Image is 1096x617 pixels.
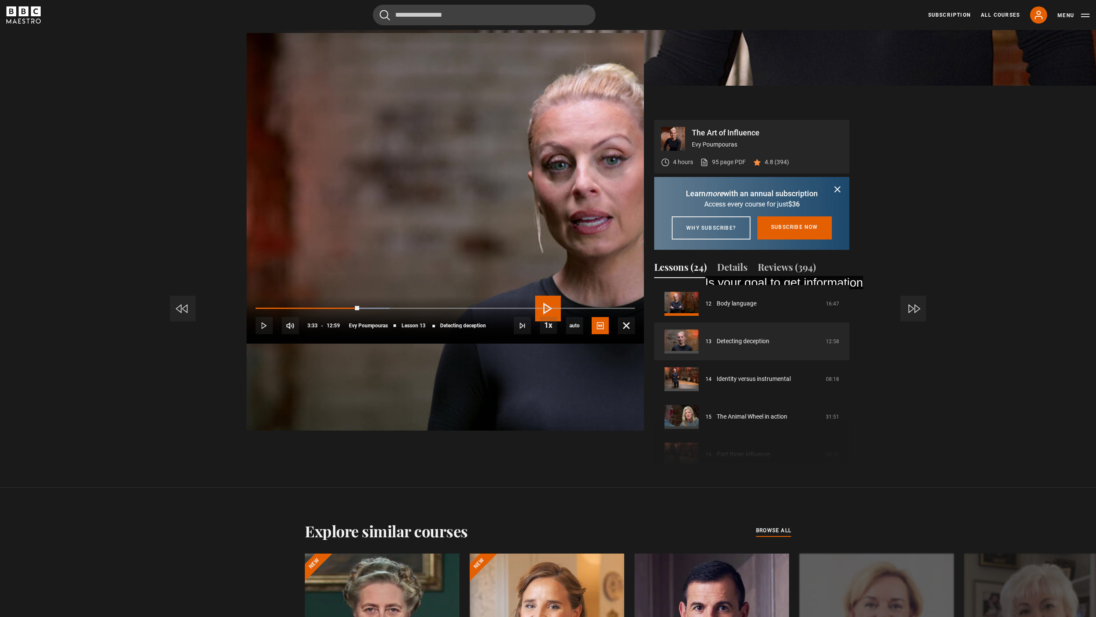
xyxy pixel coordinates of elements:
[758,260,816,278] button: Reviews (394)
[757,216,832,240] a: Subscribe now
[706,189,724,198] i: more
[717,412,787,421] a: The Animal Wheel in action
[717,337,769,346] a: Detecting deception
[654,260,707,278] button: Lessons (24)
[664,199,839,210] p: Access every course for just
[514,317,531,334] button: Next Lesson
[282,317,299,334] button: Mute
[566,317,583,334] div: Current quality: 1080p
[788,200,800,208] span: $36
[321,323,323,329] span: -
[592,317,609,334] button: Captions
[673,158,693,167] p: 4 hours
[402,323,426,328] span: Lesson 13
[672,216,751,240] a: Why subscribe?
[756,526,791,536] a: browse all
[349,323,388,328] span: Evy Poumpouras
[256,308,635,309] div: Progress Bar
[664,188,839,199] p: Learn with an annual subscription
[566,317,583,334] span: auto
[765,158,789,167] p: 4.8 (394)
[440,323,486,328] span: Detecting deception
[981,11,1020,19] a: All Courses
[717,299,756,308] a: Body language
[692,140,843,149] p: Evy Poumpouras
[692,129,843,137] p: The Art of Influence
[1057,11,1090,20] button: Toggle navigation
[540,317,557,334] button: Playback Rate
[307,318,318,333] span: 3:33
[305,522,468,540] h2: Explore similar courses
[717,260,748,278] button: Details
[756,526,791,535] span: browse all
[717,374,791,383] a: Identity versus instrumental
[256,317,273,334] button: Play
[380,10,390,21] button: Submit the search query
[247,120,644,344] video-js: Video Player
[928,11,971,19] a: Subscription
[327,318,340,333] span: 12:59
[6,6,41,24] svg: BBC Maestro
[373,5,596,25] input: Search
[618,317,635,334] button: Fullscreen
[700,158,746,167] a: 95 page PDF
